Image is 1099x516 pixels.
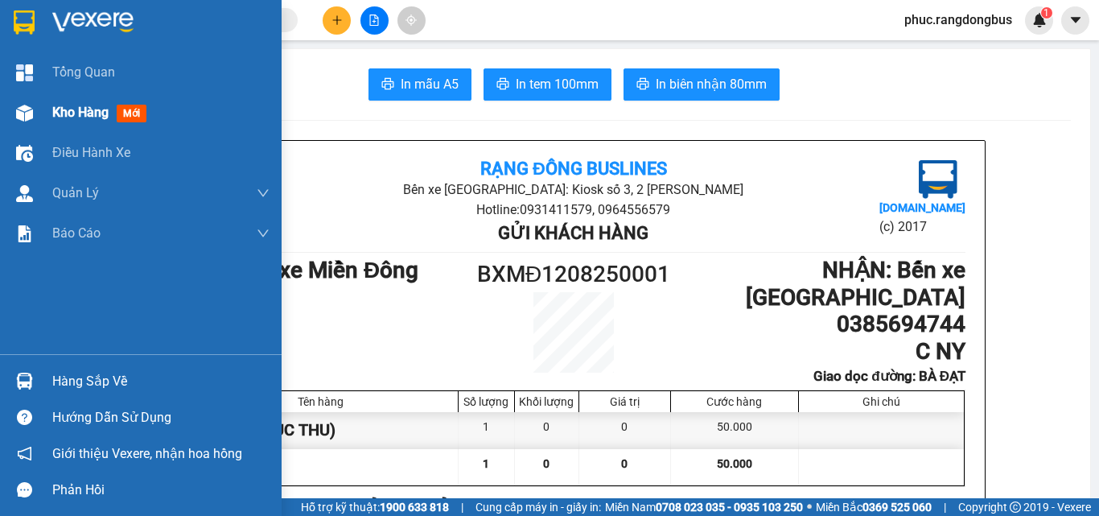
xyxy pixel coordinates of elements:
img: logo.jpg [919,160,957,199]
div: Ghi chú [803,395,960,408]
button: caret-down [1061,6,1089,35]
span: down [257,227,270,240]
img: warehouse-icon [16,105,33,122]
span: | [461,498,463,516]
span: printer [496,77,509,93]
b: NHẬN : Bến xe [GEOGRAPHIC_DATA] [746,257,965,311]
span: printer [636,77,649,93]
span: Miền Bắc [816,498,932,516]
button: printerIn biên nhận 80mm [624,68,780,101]
span: Điều hành xe [52,142,130,163]
div: 50.000 [671,412,799,448]
div: HỒ SƠ ( PHỤC THU) [183,412,459,448]
span: 1 [483,457,489,470]
span: Tổng Quan [52,62,115,82]
div: Hướng dẫn sử dụng [52,406,270,430]
li: VP Bến xe [GEOGRAPHIC_DATA] [111,87,214,140]
div: Hàng sắp về [52,369,270,394]
div: Giá trị [583,395,666,408]
strong: 1900 633 818 [380,501,449,514]
span: Miền Nam [605,498,803,516]
span: In biên nhận 80mm [656,74,767,94]
img: solution-icon [16,225,33,242]
span: In tem 100mm [516,74,599,94]
span: plus [331,14,343,26]
div: Tên hàng [187,395,454,408]
div: Số lượng [463,395,510,408]
span: notification [17,446,32,461]
li: Rạng Đông Buslines [8,8,233,68]
span: Giới thiệu Vexere, nhận hoa hồng [52,444,242,464]
img: dashboard-icon [16,64,33,81]
span: down [257,187,270,200]
span: | [944,498,946,516]
div: 0 [579,412,671,448]
span: mới [117,105,146,122]
button: file-add [360,6,389,35]
div: 0 [515,412,579,448]
b: [DOMAIN_NAME] [879,201,965,214]
div: Khối lượng [519,395,574,408]
span: copyright [1010,502,1021,513]
b: Rạng Đông Buslines [480,159,667,179]
img: warehouse-icon [16,145,33,162]
h1: BXMĐ1208250001 [475,257,672,292]
b: Gửi khách hàng [498,223,648,243]
span: aim [405,14,417,26]
img: warehouse-icon [16,185,33,202]
div: Cước hàng [675,395,794,408]
span: file-add [368,14,380,26]
img: logo-vxr [14,10,35,35]
h1: C NY [672,338,965,365]
li: (c) 2017 [879,217,965,237]
span: Báo cáo [52,223,101,243]
span: question-circle [17,410,32,425]
img: icon-new-feature [1032,13,1047,27]
b: GỬI : Bến xe Miền Đông [182,257,418,283]
span: message [17,482,32,497]
button: printerIn tem 100mm [484,68,611,101]
sup: 1 [1041,7,1052,19]
div: 1 [459,412,515,448]
button: aim [397,6,426,35]
span: 1 [1043,7,1049,19]
img: warehouse-icon [16,373,33,390]
span: printer [381,77,394,93]
span: Quản Lý [52,183,99,203]
span: caret-down [1068,13,1083,27]
li: Hotline: 0931411579, 0964556579 [312,200,834,220]
span: Kho hàng [52,105,109,120]
span: 0 [543,457,549,470]
span: Cung cấp máy in - giấy in: [475,498,601,516]
li: Bến xe [GEOGRAPHIC_DATA]: Kiosk số 3, 2 [PERSON_NAME] [312,180,834,200]
span: 0 [621,457,628,470]
span: In mẫu A5 [401,74,459,94]
li: VP Bến xe Miền Đông [8,87,111,122]
h1: 0385694744 [672,311,965,338]
div: Phản hồi [52,478,270,502]
span: phuc.rangdongbus [891,10,1025,30]
button: plus [323,6,351,35]
span: 50.000 [717,457,752,470]
span: Hỗ trợ kỹ thuật: [301,498,449,516]
b: Giao dọc đường: BÀ ĐẠT [813,368,965,384]
strong: 0708 023 035 - 0935 103 250 [656,501,803,514]
span: ⚪️ [807,504,812,510]
strong: 0369 525 060 [862,501,932,514]
button: printerIn mẫu A5 [368,68,471,101]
